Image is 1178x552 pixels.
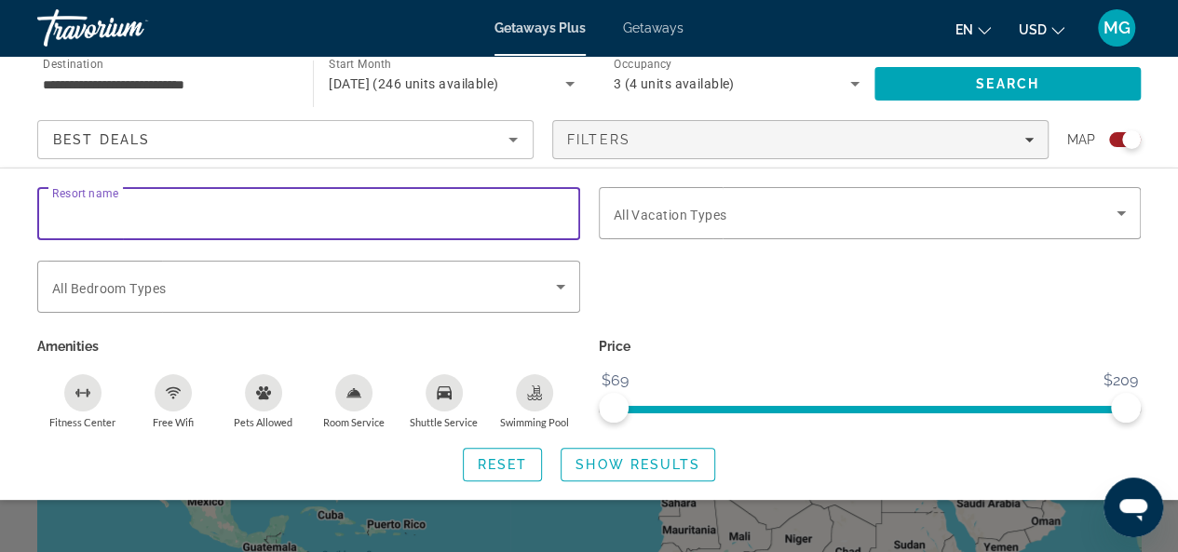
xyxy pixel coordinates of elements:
span: All Vacation Types [614,208,727,222]
button: Change language [955,16,991,43]
p: Price [599,333,1142,359]
button: Reset [463,448,543,481]
button: Shuttle Service [399,373,489,429]
span: Start Month [329,58,391,71]
span: Show Results [575,457,700,472]
span: All Bedroom Types [52,281,166,296]
span: ngx-slider-max [1111,393,1141,423]
span: Destination [43,57,103,70]
span: $69 [599,367,631,395]
ngx-slider: ngx-slider [599,406,1142,410]
button: Show Results [561,448,715,481]
span: Fitness Center [49,416,115,428]
span: Occupancy [614,58,672,71]
span: Shuttle Service [410,416,478,428]
span: en [955,22,973,37]
button: Filters [552,120,1049,159]
a: Getaways Plus [494,20,586,35]
span: ngx-slider [599,393,629,423]
span: Search [976,76,1039,91]
button: Change currency [1019,16,1064,43]
button: Search [874,67,1141,101]
span: Swimming Pool [500,416,569,428]
button: Fitness Center [37,373,128,429]
button: Swimming Pool [489,373,579,429]
button: User Menu [1092,8,1141,47]
span: USD [1019,22,1047,37]
button: Free Wifi [128,373,218,429]
span: Filters [567,132,630,147]
span: Free Wifi [153,416,194,428]
input: Select destination [43,74,289,96]
span: Best Deals [53,132,150,147]
span: Reset [478,457,528,472]
span: Map [1067,127,1095,153]
span: Pets Allowed [234,416,292,428]
iframe: Button to launch messaging window [1104,478,1163,537]
span: Room Service [323,416,385,428]
span: 3 (4 units available) [614,76,735,91]
button: Room Service [308,373,399,429]
span: MG [1104,19,1131,37]
mat-select: Sort by [53,128,518,151]
a: Getaways [623,20,684,35]
span: Resort name [52,187,118,200]
button: Pets Allowed [218,373,308,429]
span: [DATE] (246 units available) [329,76,498,91]
p: Amenities [37,333,580,359]
a: Travorium [37,4,223,52]
span: $209 [1101,367,1141,395]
